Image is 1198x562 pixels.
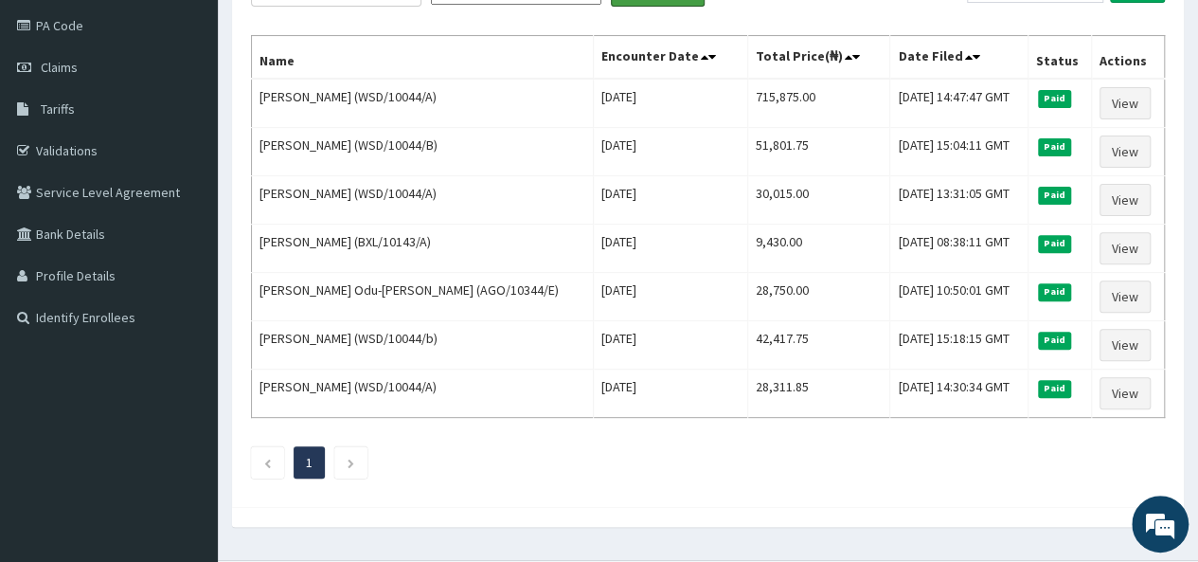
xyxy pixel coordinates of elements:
span: We're online! [110,163,261,354]
div: Chat with us now [98,106,318,131]
td: 28,311.85 [747,370,890,418]
td: [DATE] [594,370,748,418]
a: View [1100,377,1151,409]
a: View [1100,184,1151,216]
th: Actions [1091,36,1164,80]
td: 30,015.00 [747,176,890,225]
a: Next page [347,454,355,471]
td: [DATE] 14:47:47 GMT [890,79,1028,128]
span: Claims [41,59,78,76]
td: [DATE] 15:18:15 GMT [890,321,1028,370]
span: Paid [1038,187,1072,204]
td: [DATE] 15:04:11 GMT [890,128,1028,176]
a: View [1100,87,1151,119]
th: Encounter Date [594,36,748,80]
a: View [1100,281,1151,313]
td: [PERSON_NAME] Odu-[PERSON_NAME] (AGO/10344/E) [252,273,594,321]
td: [PERSON_NAME] (WSD/10044/B) [252,128,594,176]
span: Paid [1038,380,1072,397]
div: Minimize live chat window [311,9,356,55]
td: [DATE] 14:30:34 GMT [890,370,1028,418]
td: 51,801.75 [747,128,890,176]
td: [DATE] 08:38:11 GMT [890,225,1028,273]
td: [PERSON_NAME] (WSD/10044/A) [252,176,594,225]
textarea: Type your message and hit 'Enter' [9,367,361,433]
td: [DATE] 10:50:01 GMT [890,273,1028,321]
a: View [1100,329,1151,361]
td: [DATE] 13:31:05 GMT [890,176,1028,225]
td: 42,417.75 [747,321,890,370]
td: [DATE] [594,273,748,321]
span: Paid [1038,138,1072,155]
span: Paid [1038,90,1072,107]
td: [DATE] [594,176,748,225]
a: View [1100,136,1151,168]
td: 28,750.00 [747,273,890,321]
img: d_794563401_company_1708531726252_794563401 [35,95,77,142]
span: Paid [1038,283,1072,300]
th: Total Price(₦) [747,36,890,80]
td: [PERSON_NAME] (WSD/10044/A) [252,79,594,128]
td: [PERSON_NAME] (WSD/10044/A) [252,370,594,418]
span: Tariffs [41,100,75,118]
span: Paid [1038,235,1072,252]
td: [PERSON_NAME] (BXL/10143/A) [252,225,594,273]
td: [DATE] [594,128,748,176]
a: Page 1 is your current page [306,454,313,471]
td: 715,875.00 [747,79,890,128]
th: Name [252,36,594,80]
td: [DATE] [594,225,748,273]
th: Date Filed [890,36,1028,80]
a: View [1100,232,1151,264]
td: [DATE] [594,321,748,370]
td: [PERSON_NAME] (WSD/10044/b) [252,321,594,370]
td: 9,430.00 [747,225,890,273]
th: Status [1028,36,1091,80]
td: [DATE] [594,79,748,128]
a: Previous page [263,454,272,471]
span: Paid [1038,332,1072,349]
